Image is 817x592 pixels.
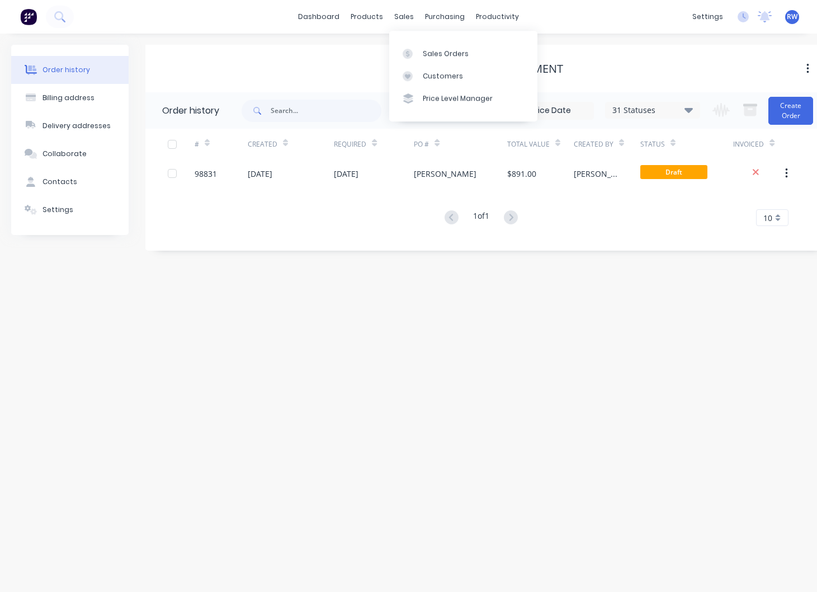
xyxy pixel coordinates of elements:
[423,94,493,104] div: Price Level Manager
[11,112,129,140] button: Delivery addresses
[414,129,507,159] div: PO #
[733,129,786,159] div: Invoiced
[423,71,463,81] div: Customers
[389,43,537,65] a: Sales Orders
[195,168,217,180] div: 98831
[507,139,550,149] div: Total Value
[389,87,537,110] a: Price Level Manager
[687,8,729,25] div: settings
[640,139,665,149] div: Status
[787,12,797,22] span: RW
[271,100,381,122] input: Search...
[42,149,87,159] div: Collaborate
[334,129,414,159] div: Required
[733,139,764,149] div: Invoiced
[11,140,129,168] button: Collaborate
[42,121,111,131] div: Delivery addresses
[389,8,419,25] div: sales
[334,139,366,149] div: Required
[423,49,469,59] div: Sales Orders
[574,129,640,159] div: Created By
[640,129,734,159] div: Status
[11,56,129,84] button: Order history
[195,129,248,159] div: #
[419,8,470,25] div: purchasing
[292,8,345,25] a: dashboard
[162,104,219,118] div: Order history
[640,165,707,179] span: Draft
[248,139,277,149] div: Created
[42,177,77,187] div: Contacts
[414,139,429,149] div: PO #
[11,196,129,224] button: Settings
[606,104,700,116] div: 31 Statuses
[414,168,476,180] div: [PERSON_NAME]
[473,210,489,226] div: 1 of 1
[195,139,199,149] div: #
[507,129,574,159] div: Total Value
[574,168,618,180] div: [PERSON_NAME]
[499,102,593,119] input: Invoice Date
[574,139,613,149] div: Created By
[42,93,95,103] div: Billing address
[389,65,537,87] a: Customers
[334,168,358,180] div: [DATE]
[345,8,389,25] div: products
[470,8,525,25] div: productivity
[42,65,90,75] div: Order history
[11,168,129,196] button: Contacts
[507,168,536,180] div: $891.00
[768,97,813,125] button: Create Order
[42,205,73,215] div: Settings
[20,8,37,25] img: Factory
[248,129,334,159] div: Created
[248,168,272,180] div: [DATE]
[763,212,772,224] span: 10
[11,84,129,112] button: Billing address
